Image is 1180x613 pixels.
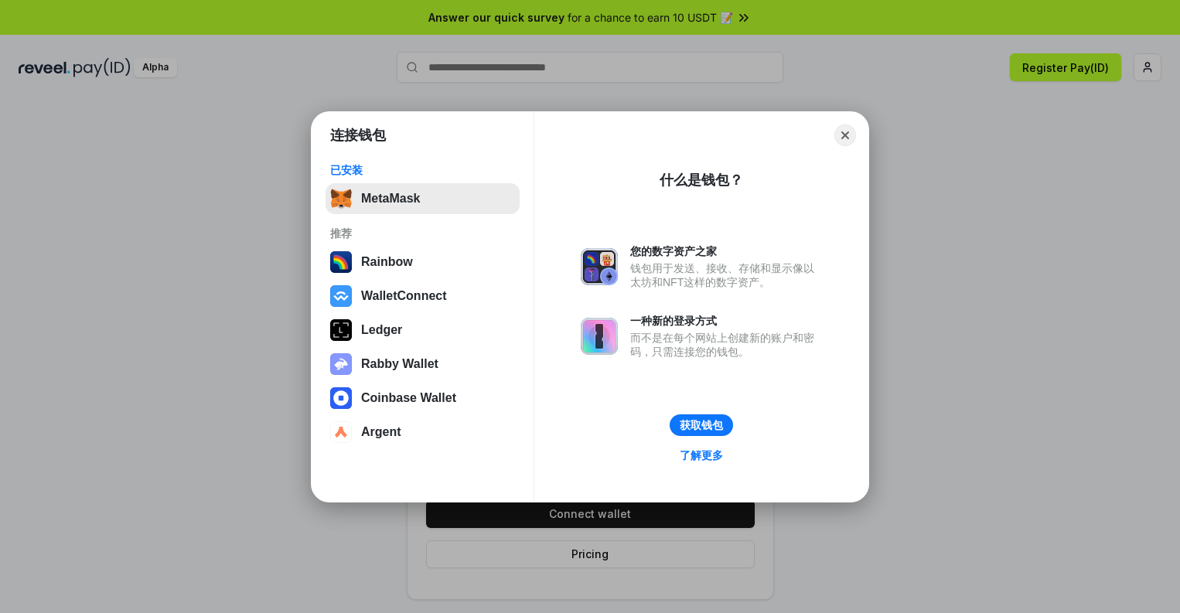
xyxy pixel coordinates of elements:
button: Rainbow [326,247,520,278]
img: svg+xml,%3Csvg%20xmlns%3D%22http%3A%2F%2Fwww.w3.org%2F2000%2Fsvg%22%20fill%3D%22none%22%20viewBox... [581,318,618,355]
h1: 连接钱包 [330,126,386,145]
div: 了解更多 [680,448,723,462]
button: 获取钱包 [670,414,733,436]
div: 一种新的登录方式 [630,314,822,328]
button: Ledger [326,315,520,346]
button: Coinbase Wallet [326,383,520,414]
div: 您的数字资产之家 [630,244,822,258]
a: 了解更多 [670,445,732,465]
div: WalletConnect [361,289,447,303]
div: Coinbase Wallet [361,391,456,405]
div: Rainbow [361,255,413,269]
img: svg+xml,%3Csvg%20xmlns%3D%22http%3A%2F%2Fwww.w3.org%2F2000%2Fsvg%22%20fill%3D%22none%22%20viewBox... [330,353,352,375]
img: svg+xml,%3Csvg%20width%3D%2228%22%20height%3D%2228%22%20viewBox%3D%220%200%2028%2028%22%20fill%3D... [330,387,352,409]
div: 钱包用于发送、接收、存储和显示像以太坊和NFT这样的数字资产。 [630,261,822,289]
button: WalletConnect [326,281,520,312]
img: svg+xml,%3Csvg%20fill%3D%22none%22%20height%3D%2233%22%20viewBox%3D%220%200%2035%2033%22%20width%... [330,188,352,209]
img: svg+xml,%3Csvg%20width%3D%2228%22%20height%3D%2228%22%20viewBox%3D%220%200%2028%2028%22%20fill%3D... [330,285,352,307]
div: 什么是钱包？ [660,171,743,189]
img: svg+xml,%3Csvg%20xmlns%3D%22http%3A%2F%2Fwww.w3.org%2F2000%2Fsvg%22%20fill%3D%22none%22%20viewBox... [581,248,618,285]
div: 获取钱包 [680,418,723,432]
button: Rabby Wallet [326,349,520,380]
img: svg+xml,%3Csvg%20width%3D%2228%22%20height%3D%2228%22%20viewBox%3D%220%200%2028%2028%22%20fill%3D... [330,421,352,443]
div: 而不是在每个网站上创建新的账户和密码，只需连接您的钱包。 [630,331,822,359]
button: MetaMask [326,183,520,214]
div: 推荐 [330,226,515,240]
div: 已安装 [330,163,515,177]
button: Close [834,124,856,146]
div: Ledger [361,323,402,337]
img: svg+xml,%3Csvg%20width%3D%22120%22%20height%3D%22120%22%20viewBox%3D%220%200%20120%20120%22%20fil... [330,251,352,273]
div: Argent [361,425,401,439]
div: MetaMask [361,192,420,206]
img: svg+xml,%3Csvg%20xmlns%3D%22http%3A%2F%2Fwww.w3.org%2F2000%2Fsvg%22%20width%3D%2228%22%20height%3... [330,319,352,341]
div: Rabby Wallet [361,357,438,371]
button: Argent [326,417,520,448]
